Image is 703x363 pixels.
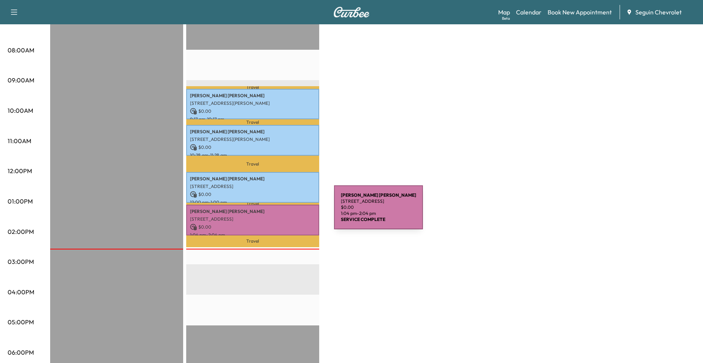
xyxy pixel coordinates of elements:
[333,7,370,17] img: Curbee Logo
[190,232,315,238] p: 1:04 pm - 2:04 pm
[8,166,32,175] p: 12:00PM
[190,183,315,189] p: [STREET_ADDRESS]
[190,108,315,115] p: $ 0.00
[8,106,33,115] p: 10:00AM
[190,199,315,205] p: 12:00 pm - 1:00 pm
[8,287,34,297] p: 04:00PM
[8,227,34,236] p: 02:00PM
[190,129,315,135] p: [PERSON_NAME] [PERSON_NAME]
[186,86,319,89] p: Travel
[186,119,319,125] p: Travel
[498,8,510,17] a: MapBeta
[8,317,34,327] p: 05:00PM
[190,191,315,198] p: $ 0.00
[190,93,315,99] p: [PERSON_NAME] [PERSON_NAME]
[190,144,315,151] p: $ 0.00
[186,203,319,205] p: Travel
[516,8,541,17] a: Calendar
[190,224,315,230] p: $ 0.00
[8,257,34,266] p: 03:00PM
[8,136,31,145] p: 11:00AM
[190,152,315,158] p: 10:28 am - 11:28 am
[190,176,315,182] p: [PERSON_NAME] [PERSON_NAME]
[190,216,315,222] p: [STREET_ADDRESS]
[502,16,510,21] div: Beta
[8,197,33,206] p: 01:00PM
[635,8,682,17] span: Seguin Chevrolet
[190,208,315,215] p: [PERSON_NAME] [PERSON_NAME]
[8,76,34,85] p: 09:00AM
[8,46,34,55] p: 08:00AM
[190,136,315,142] p: [STREET_ADDRESS][PERSON_NAME]
[186,235,319,247] p: Travel
[190,100,315,106] p: [STREET_ADDRESS][PERSON_NAME]
[548,8,612,17] a: Book New Appointment
[190,116,315,122] p: 9:17 am - 10:17 am
[186,156,319,172] p: Travel
[8,348,34,357] p: 06:00PM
